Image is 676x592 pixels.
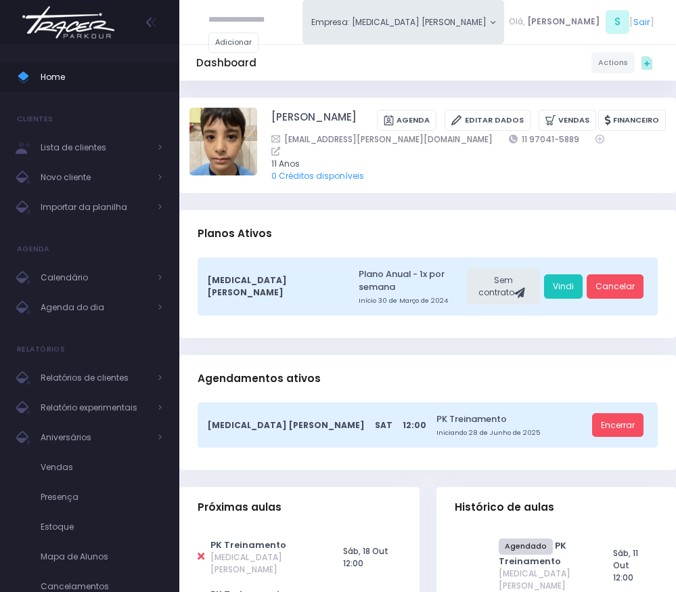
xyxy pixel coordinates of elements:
[41,459,162,476] span: Vendas
[41,548,162,566] span: Mapa de Alunos
[271,110,357,131] a: [PERSON_NAME]
[210,538,286,551] a: PK Treinamento
[343,545,388,569] span: Sáb, 18 Out 12:00
[587,274,644,299] a: Cancelar
[271,158,650,170] span: 11 Anos
[598,110,666,131] a: Financeiro
[539,110,596,131] a: Vendas
[499,538,553,555] span: Agendado
[41,139,149,156] span: Lista de clientes
[208,274,338,299] span: [MEDICAL_DATA] [PERSON_NAME]
[445,110,530,131] a: Editar Dados
[375,419,392,431] span: Sat
[198,501,281,513] span: Próximas aulas
[41,299,149,316] span: Agenda do dia
[359,268,462,294] a: Plano Anual - 1x por semana
[41,68,162,86] span: Home
[359,296,462,305] small: Início 30 de Março de 2024
[41,269,149,287] span: Calendário
[208,33,258,53] a: Adicionar
[198,359,321,398] h3: Agendamentos ativos
[17,236,50,263] h4: Agenda
[633,16,650,28] a: Sair
[17,336,65,363] h4: Relatórios
[403,419,426,431] span: 12:00
[41,369,149,387] span: Relatórios de clientes
[41,518,162,536] span: Estoque
[41,429,149,446] span: Aniversários
[196,57,256,69] h5: Dashboard
[271,133,493,146] a: [EMAIL_ADDRESS][PERSON_NAME][DOMAIN_NAME]
[613,547,638,583] span: Sáb, 11 Out 12:00
[591,52,635,72] a: Actions
[527,16,600,28] span: [PERSON_NAME]
[198,214,272,253] h3: Planos Ativos
[606,10,629,34] span: S
[544,274,583,299] a: Vindi
[509,16,525,28] span: Olá,
[17,106,53,133] h4: Clientes
[592,413,644,438] a: Encerrar
[41,488,162,506] span: Presença
[467,268,540,305] div: Sem contrato
[455,501,554,513] span: Histórico de aulas
[41,198,149,216] span: Importar da planilha
[499,568,589,592] span: [MEDICAL_DATA] [PERSON_NAME]
[436,428,588,438] small: Iniciando 28 de Junho de 2025
[41,399,149,417] span: Relatório experimentais
[271,170,364,182] a: 0 Créditos disponíveis
[436,413,588,425] a: PK Treinamento
[509,133,579,146] a: 11 97041-5889
[377,110,436,131] a: Agenda
[189,108,257,175] img: Arthur Castro
[208,419,365,431] span: [MEDICAL_DATA] [PERSON_NAME]
[504,8,659,36] div: [ ]
[210,551,319,576] span: [MEDICAL_DATA] [PERSON_NAME]
[41,169,149,186] span: Novo cliente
